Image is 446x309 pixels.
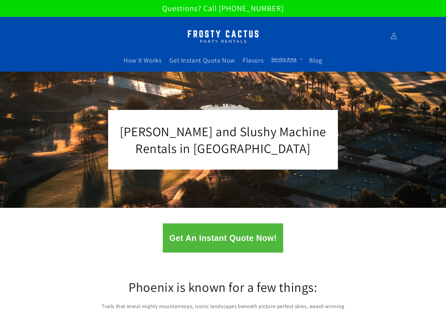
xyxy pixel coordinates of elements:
[183,26,263,46] img: Margarita Machine Rental in Scottsdale, Phoenix, Tempe, Chandler, Gilbert, Mesa and Maricopa
[271,56,296,62] span: Service Area
[124,56,162,65] span: How It Works
[305,52,326,68] a: Blog
[163,223,283,253] button: Get An Instant Quote Now!
[165,52,239,68] a: Get Instant Quote Now
[120,123,326,157] span: [PERSON_NAME] and Slushy Machine Rentals in [GEOGRAPHIC_DATA]
[120,52,165,68] a: How It Works
[243,56,263,65] span: Flavors
[97,279,349,295] h2: Phoenix is known for a few things:
[267,52,305,66] summary: Service Area
[239,52,267,68] a: Flavors
[169,56,235,65] span: Get Instant Quote Now
[309,56,322,65] span: Blog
